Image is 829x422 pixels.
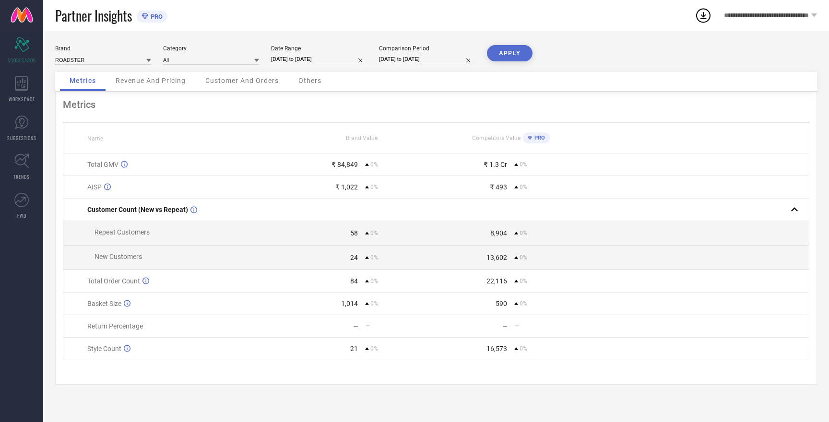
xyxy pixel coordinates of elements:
[350,277,358,285] div: 84
[379,45,475,52] div: Comparison Period
[271,45,367,52] div: Date Range
[370,254,378,261] span: 0%
[341,300,358,307] div: 1,014
[370,184,378,190] span: 0%
[379,54,475,64] input: Select comparison period
[496,300,507,307] div: 590
[490,229,507,237] div: 8,904
[163,45,259,52] div: Category
[487,45,533,61] button: APPLY
[271,54,367,64] input: Select date range
[370,345,378,352] span: 0%
[350,254,358,261] div: 24
[520,254,527,261] span: 0%
[87,135,103,142] span: Name
[486,277,507,285] div: 22,116
[87,183,102,191] span: AISP
[695,7,712,24] div: Open download list
[370,278,378,284] span: 0%
[148,13,163,20] span: PRO
[7,134,36,141] span: SUGGESTIONS
[486,254,507,261] div: 13,602
[350,345,358,352] div: 21
[370,161,378,168] span: 0%
[366,323,436,329] div: —
[116,77,186,84] span: Revenue And Pricing
[298,77,321,84] span: Others
[13,173,30,180] span: TRENDS
[532,135,545,141] span: PRO
[353,322,358,330] div: —
[70,77,96,84] span: Metrics
[520,300,527,307] span: 0%
[370,230,378,236] span: 0%
[515,323,585,329] div: —
[17,212,26,219] span: FWD
[87,161,118,168] span: Total GMV
[484,161,507,168] div: ₹ 1.3 Cr
[87,300,121,307] span: Basket Size
[490,183,507,191] div: ₹ 493
[95,228,150,236] span: Repeat Customers
[350,229,358,237] div: 58
[370,300,378,307] span: 0%
[520,230,527,236] span: 0%
[63,99,809,110] div: Metrics
[346,135,378,141] span: Brand Value
[87,322,143,330] span: Return Percentage
[520,184,527,190] span: 0%
[8,57,36,64] span: SCORECARDS
[520,345,527,352] span: 0%
[87,206,188,213] span: Customer Count (New vs Repeat)
[205,77,279,84] span: Customer And Orders
[486,345,507,352] div: 16,573
[95,253,142,260] span: New Customers
[332,161,358,168] div: ₹ 84,849
[87,277,140,285] span: Total Order Count
[9,95,35,103] span: WORKSPACE
[502,322,508,330] div: —
[335,183,358,191] div: ₹ 1,022
[520,161,527,168] span: 0%
[87,345,121,352] span: Style Count
[520,278,527,284] span: 0%
[55,6,132,25] span: Partner Insights
[55,45,151,52] div: Brand
[472,135,521,141] span: Competitors Value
